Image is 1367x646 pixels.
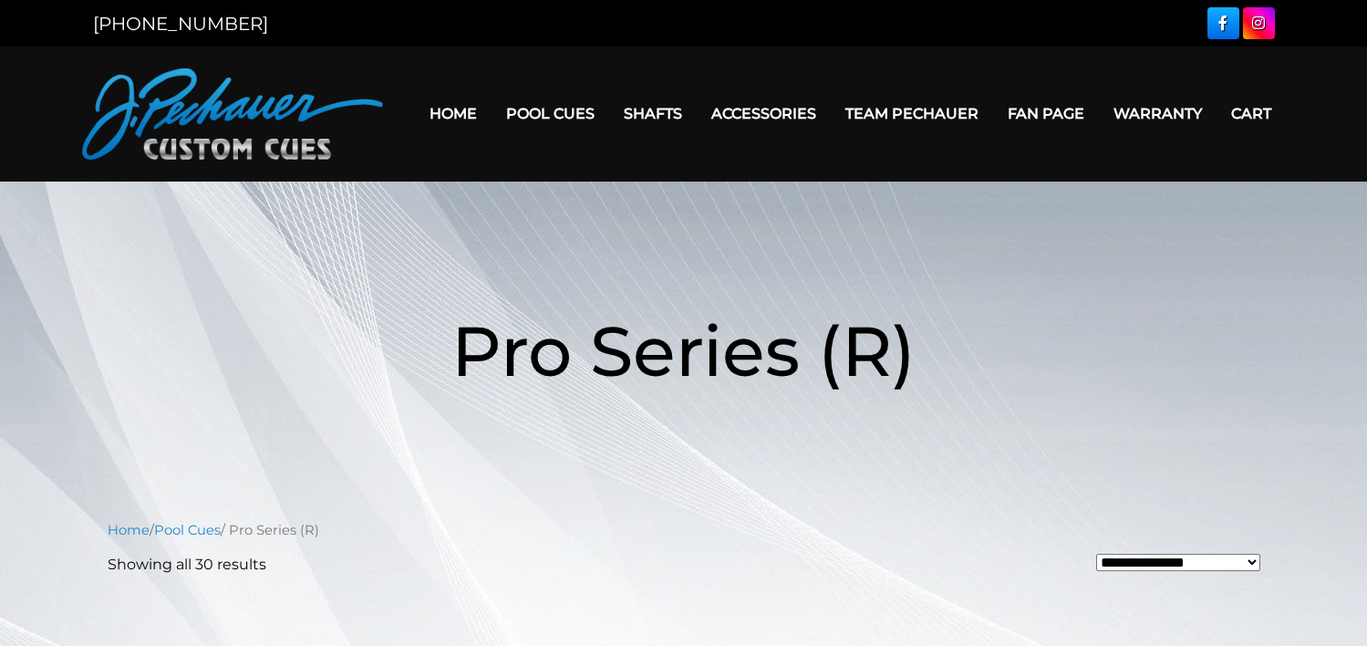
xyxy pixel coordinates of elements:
img: Pechauer Custom Cues [82,68,383,160]
a: [PHONE_NUMBER] [93,13,268,35]
a: Team Pechauer [831,90,993,137]
a: Shafts [609,90,697,137]
a: Pool Cues [492,90,609,137]
a: Pool Cues [154,522,221,538]
a: Home [415,90,492,137]
a: Accessories [697,90,831,137]
a: Cart [1217,90,1286,137]
select: Shop order [1096,554,1260,571]
a: Home [108,522,150,538]
nav: Breadcrumb [108,520,1260,540]
a: Warranty [1099,90,1217,137]
a: Fan Page [993,90,1099,137]
span: Pro Series (R) [451,308,916,393]
p: Showing all 30 results [108,554,266,576]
